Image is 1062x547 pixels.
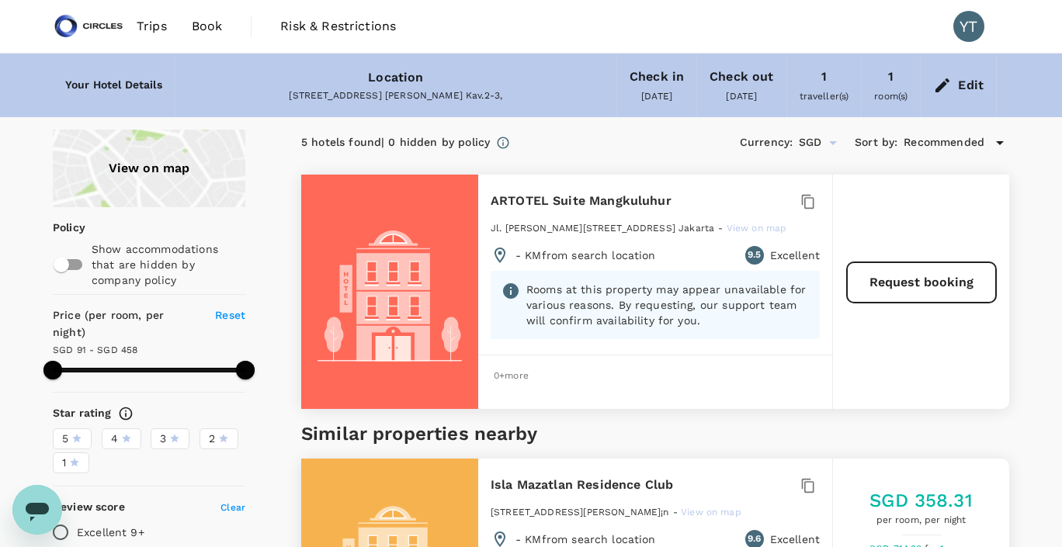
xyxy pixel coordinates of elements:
[953,11,984,42] div: YT
[209,431,215,447] span: 2
[62,431,68,447] span: 5
[710,66,773,88] div: Check out
[727,221,787,234] a: View on map
[727,223,787,234] span: View on map
[111,431,118,447] span: 4
[869,488,973,513] h5: SGD 358.31
[12,485,62,535] iframe: Button to launch messaging window
[641,91,672,102] span: [DATE]
[137,17,167,36] span: Trips
[220,502,245,513] span: Clear
[301,421,1009,446] h5: Similar properties nearby
[491,474,673,496] h6: Isla Mazatlan Residence Club
[821,66,827,88] div: 1
[958,74,984,96] div: Edit
[77,524,144,540] p: Excellent 9+
[53,130,245,207] a: View on map
[740,134,793,151] h6: Currency :
[160,431,166,447] span: 3
[491,507,669,518] span: [STREET_ADDRESS][PERSON_NAME]¡n
[92,241,244,288] p: Show accommodations that are hidden by company policy
[491,190,672,212] h6: ARTOTEL Suite Mangkuluhur
[53,307,197,341] h6: Price (per room, per night)
[53,405,112,422] h6: Star rating
[855,134,897,151] h6: Sort by :
[301,134,490,151] div: 5 hotels found | 0 hidden by policy
[673,507,681,518] span: -
[748,248,761,263] span: 9.5
[53,499,125,516] h6: Review score
[681,505,741,518] a: View on map
[800,91,849,102] span: traveller(s)
[515,248,656,263] p: - KM from search location
[822,132,844,154] button: Open
[65,77,162,94] h6: Your Hotel Details
[491,223,714,234] span: Jl. [PERSON_NAME][STREET_ADDRESS] Jakarta
[904,134,984,151] span: Recommended
[874,91,908,102] span: room(s)
[215,309,245,321] span: Reset
[726,91,757,102] span: [DATE]
[53,344,137,355] span: SGD 91 - SGD 458
[718,223,726,234] span: -
[748,531,761,547] span: 9.6
[681,507,741,518] span: View on map
[192,17,223,36] span: Book
[494,371,517,381] span: 0 + more
[188,88,604,104] div: [STREET_ADDRESS] [PERSON_NAME] Kav.2-3,
[770,531,820,547] p: Excellent
[118,406,134,421] svg: Star ratings are awarded to properties to represent the quality of services, facilities, and amen...
[526,282,809,328] p: Rooms at this property may appear unavailable for various reasons. By requesting, our support tea...
[770,248,820,263] p: Excellent
[53,9,124,43] img: Circles
[869,513,973,528] span: per room, per night
[62,455,66,471] span: 1
[53,220,63,235] p: Policy
[280,17,396,36] span: Risk & Restrictions
[515,531,656,547] p: - KM from search location
[888,66,894,88] div: 1
[846,261,997,303] button: Request booking
[368,67,423,88] div: Location
[630,66,684,88] div: Check in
